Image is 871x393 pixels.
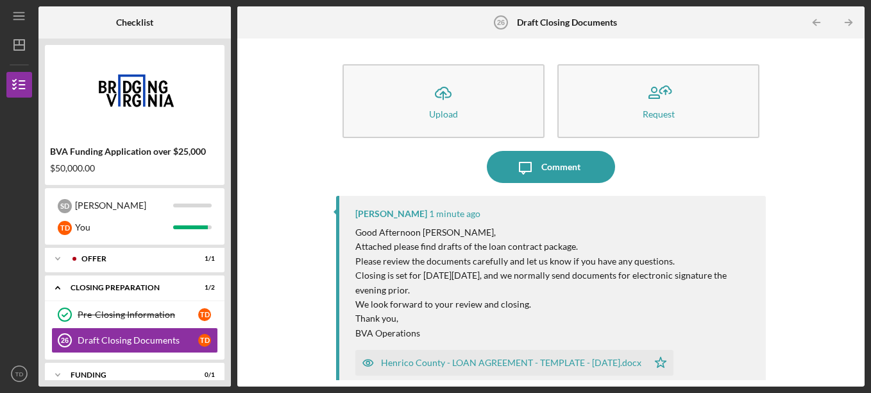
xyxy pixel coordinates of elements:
[58,221,72,235] div: T D
[198,334,211,347] div: T D
[429,209,480,219] time: 2025-10-07 17:16
[6,361,32,387] button: TD
[198,308,211,321] div: T D
[355,350,673,376] button: Henrico County - LOAN AGREEMENT - TEMPLATE - [DATE].docx
[643,109,675,119] div: Request
[429,109,458,119] div: Upload
[75,195,173,216] div: [PERSON_NAME]
[71,371,183,379] div: Funding
[50,146,219,157] div: BVA Funding Application over $25,000
[116,17,153,28] b: Checklist
[355,311,754,326] p: Thank you,
[541,151,580,183] div: Comment
[61,336,69,344] tspan: 26
[78,310,198,320] div: Pre-Closing Information
[58,199,72,213] div: S D
[381,358,641,368] div: Henrico County - LOAN AGREEMENT - TEMPLATE - [DATE].docx
[51,302,218,327] a: Pre-Closing InformationTD
[192,371,215,379] div: 0 / 1
[355,326,754,340] p: BVA Operations
[78,335,198,345] div: Draft Closing Documents
[51,327,218,353] a: 26Draft Closing DocumentsTD
[557,64,759,138] button: Request
[497,19,505,26] tspan: 26
[355,297,754,311] p: We look forward to your review and closing.
[192,284,215,292] div: 1 / 2
[71,284,183,292] div: Closing Preparation
[355,225,754,240] p: Good Afternoon [PERSON_NAME],
[75,216,173,238] div: You
[355,209,427,219] div: [PERSON_NAME]
[81,255,183,263] div: Offer
[487,151,615,183] button: Comment
[192,255,215,263] div: 1 / 1
[355,268,754,297] p: Closing is set for [DATE][DATE], and we normally send documents for electronic signature the even...
[355,240,754,254] p: Attached please find drafts of the loan contract package.
[15,371,24,378] text: TD
[517,17,617,28] b: Draft Closing Documents
[342,64,545,138] button: Upload
[50,163,219,173] div: $50,000.00
[45,51,224,128] img: Product logo
[355,254,754,268] p: Please review the documents carefully and let us know if you have any questions.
